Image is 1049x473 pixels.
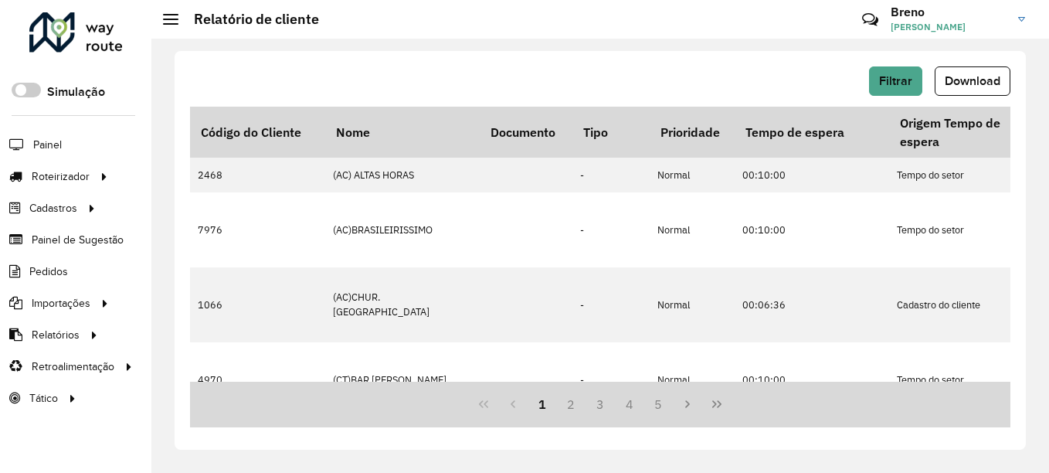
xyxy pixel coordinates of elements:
[47,83,105,101] label: Simulação
[33,137,62,153] span: Painel
[735,107,889,158] th: Tempo de espera
[29,264,68,280] span: Pedidos
[891,5,1007,19] h3: Breno
[572,107,650,158] th: Tipo
[190,267,325,342] td: 1066
[650,267,735,342] td: Normal
[644,390,674,419] button: 5
[572,342,650,417] td: -
[29,200,77,216] span: Cadastros
[29,390,58,407] span: Tático
[32,232,124,248] span: Painel de Sugestão
[935,66,1010,96] button: Download
[190,342,325,417] td: 4970
[615,390,644,419] button: 4
[891,20,1007,34] span: [PERSON_NAME]
[325,342,480,417] td: (CT)BAR [PERSON_NAME]
[178,11,319,28] h2: Relatório de cliente
[650,158,735,192] td: Normal
[32,327,80,343] span: Relatórios
[702,390,732,419] button: Last Page
[735,342,889,417] td: 00:10:00
[889,192,1044,267] td: Tempo do setor
[586,390,615,419] button: 3
[572,267,650,342] td: -
[650,342,735,417] td: Normal
[673,390,702,419] button: Next Page
[325,158,480,192] td: (AC) ALTAS HORAS
[325,192,480,267] td: (AC)BRASILEIRISSIMO
[889,267,1044,342] td: Cadastro do cliente
[735,158,889,192] td: 00:10:00
[650,192,735,267] td: Normal
[190,192,325,267] td: 7976
[190,158,325,192] td: 2468
[945,74,1000,87] span: Download
[869,66,922,96] button: Filtrar
[480,107,572,158] th: Documento
[889,342,1044,417] td: Tempo do setor
[572,192,650,267] td: -
[528,390,557,419] button: 1
[556,390,586,419] button: 2
[854,3,887,36] a: Contato Rápido
[650,107,735,158] th: Prioridade
[32,168,90,185] span: Roteirizador
[325,267,480,342] td: (AC)CHUR. [GEOGRAPHIC_DATA]
[32,359,114,375] span: Retroalimentação
[879,74,912,87] span: Filtrar
[735,192,889,267] td: 00:10:00
[32,295,90,311] span: Importações
[325,107,480,158] th: Nome
[572,158,650,192] td: -
[889,107,1044,158] th: Origem Tempo de espera
[190,107,325,158] th: Código do Cliente
[735,267,889,342] td: 00:06:36
[889,158,1044,192] td: Tempo do setor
